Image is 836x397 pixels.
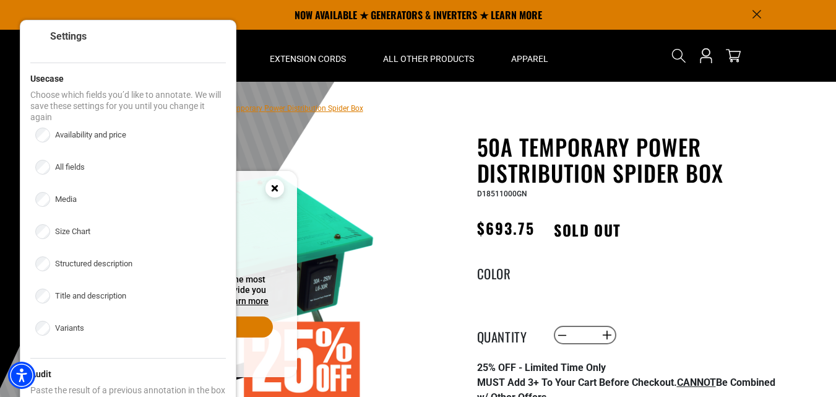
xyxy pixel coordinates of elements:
[55,321,84,336] label: Variants
[30,73,226,84] div: Usecase
[540,216,634,243] span: Sold out
[477,264,539,280] legend: Color
[55,289,126,303] label: Title and description
[30,369,226,380] div: Audit
[383,53,474,64] span: All Other Products
[477,134,780,186] h1: 50A Temporary Power Distribution Spider Box
[477,327,539,343] label: Quantity
[223,296,269,306] a: This website uses cookies to give you the most awesome browsing experience and provide you with r...
[477,217,535,239] span: $693.75
[55,224,90,239] label: Size Chart
[55,160,85,175] label: All fields
[55,256,132,271] label: Structured description
[8,362,35,389] div: Accessibility Menu
[511,53,548,64] span: Apparel
[364,30,493,82] summary: All Other Products
[50,30,87,43] div: Settings
[669,46,689,66] summary: Search
[55,192,77,207] label: Media
[55,128,126,142] label: Availability and price
[30,89,226,123] div: Choose which fields you’d like to annotate. We will save these settings for you until you change ...
[211,104,363,113] span: 50A Temporary Power Distribution Spider Box
[493,30,567,82] summary: Apparel
[477,190,527,198] span: D18511000GN
[677,377,716,388] span: CANNOT
[270,53,346,64] span: Extension Cords
[477,362,606,373] strong: 25% OFF - Limited Time Only
[251,30,364,82] summary: Extension Cords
